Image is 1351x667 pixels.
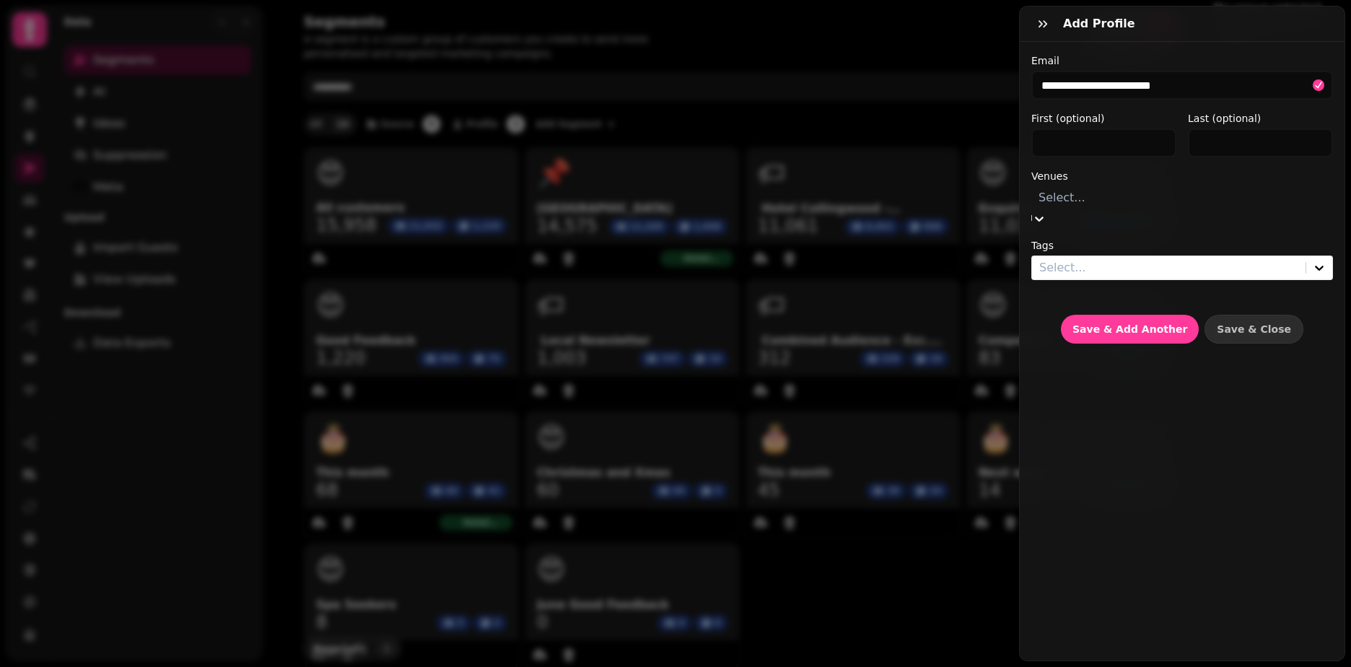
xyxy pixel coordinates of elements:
label: Last (optional) [1188,111,1333,126]
label: First (optional) [1031,111,1176,126]
label: Venues [1031,169,1333,183]
button: Save & Close [1204,315,1303,344]
label: Email [1031,53,1333,68]
label: Tags [1031,238,1333,253]
span: Save & Close [1217,324,1291,334]
h3: Add profile [1063,15,1141,32]
span: Save & Add Another [1072,324,1187,334]
button: Save & Add Another [1061,315,1199,344]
